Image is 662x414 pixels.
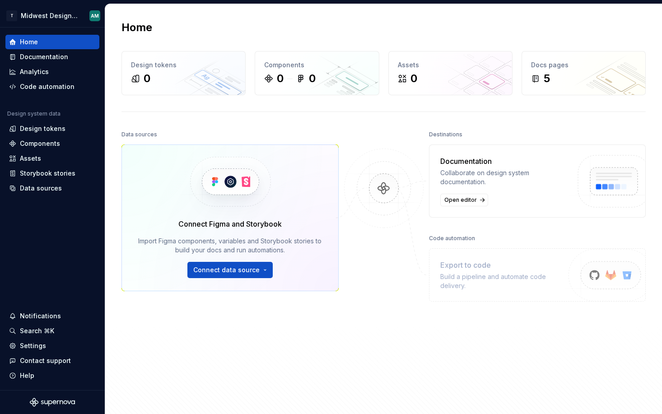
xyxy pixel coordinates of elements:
div: Docs pages [531,60,636,70]
a: Analytics [5,65,99,79]
div: Assets [398,60,503,70]
div: Import Figma components, variables and Storybook stories to build your docs and run automations. [135,237,326,255]
div: Design system data [7,110,61,117]
div: Contact support [20,356,71,365]
div: Notifications [20,312,61,321]
div: Midwest Design System [21,11,79,20]
div: Components [20,139,60,148]
div: Code automation [20,82,75,91]
button: Notifications [5,309,99,323]
button: TMidwest Design SystemAM [2,6,103,25]
div: Settings [20,341,46,350]
a: Design tokens0 [121,51,246,95]
a: Components00 [255,51,379,95]
span: Open editor [444,196,477,204]
a: Home [5,35,99,49]
div: Destinations [429,128,462,141]
span: Connect data source [193,265,260,274]
div: Code automation [429,232,475,245]
a: Docs pages5 [522,51,646,95]
div: Export to code [440,260,568,270]
div: T [6,10,17,21]
h2: Home [121,20,152,35]
div: 5 [544,71,550,86]
a: Data sources [5,181,99,195]
button: Help [5,368,99,383]
div: Design tokens [20,124,65,133]
div: Documentation [440,156,568,167]
div: AM [91,12,99,19]
div: 0 [309,71,316,86]
a: Assets [5,151,99,166]
div: Design tokens [131,60,236,70]
div: 0 [410,71,417,86]
div: Assets [20,154,41,163]
a: Code automation [5,79,99,94]
div: Connect Figma and Storybook [178,219,282,229]
button: Connect data source [187,262,273,278]
a: Storybook stories [5,166,99,181]
div: Data sources [121,128,157,141]
a: Settings [5,339,99,353]
a: Components [5,136,99,151]
a: Design tokens [5,121,99,136]
a: Open editor [440,194,488,206]
div: 0 [144,71,150,86]
div: Collaborate on design system documentation. [440,168,568,186]
button: Search ⌘K [5,324,99,338]
div: Help [20,371,34,380]
a: Documentation [5,50,99,64]
button: Contact support [5,354,99,368]
div: Data sources [20,184,62,193]
div: 0 [277,71,284,86]
svg: Supernova Logo [30,398,75,407]
div: Storybook stories [20,169,75,178]
div: Analytics [20,67,49,76]
div: Build a pipeline and automate code delivery. [440,272,568,290]
a: Assets0 [388,51,513,95]
div: Components [264,60,369,70]
div: Search ⌘K [20,326,54,335]
div: Home [20,37,38,47]
div: Documentation [20,52,68,61]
